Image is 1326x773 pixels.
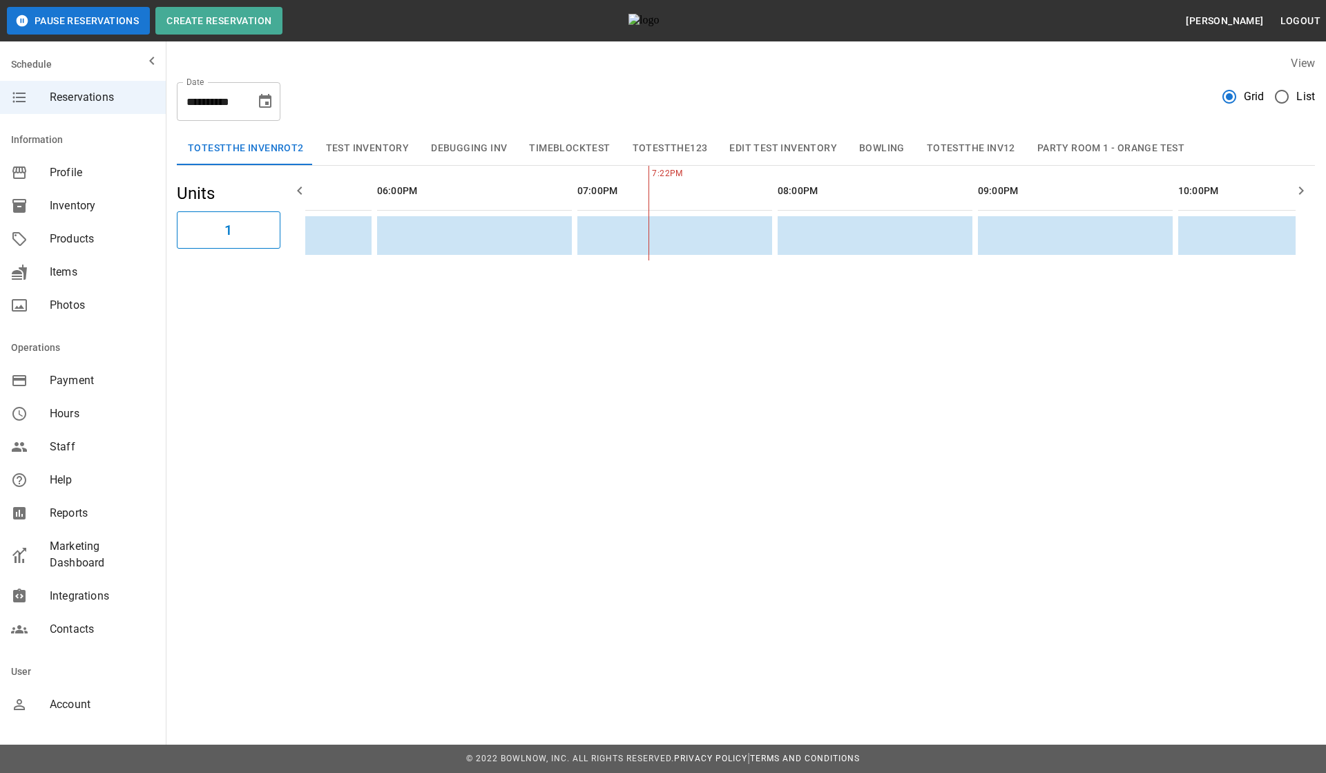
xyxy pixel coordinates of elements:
button: TOTESTTHE INV12 [916,132,1026,165]
button: Edit Test Inventory [718,132,848,165]
button: Choose date, selected date is Aug 23, 2025 [251,88,279,115]
button: 1 [177,211,280,249]
span: Help [50,472,155,488]
button: TOTESTTHE INVENROT2 [177,132,315,165]
span: Items [50,264,155,280]
button: TimeBlockTest [518,132,621,165]
button: Pause Reservations [7,7,150,35]
button: Logout [1275,8,1326,34]
button: [PERSON_NAME] [1180,8,1269,34]
span: Inventory [50,198,155,214]
div: inventory tabs [177,132,1315,165]
span: List [1296,88,1315,105]
span: Integrations [50,588,155,604]
button: TOTESTTHE123 [622,132,719,165]
span: Contacts [50,621,155,638]
h5: Units [177,182,280,204]
span: Hours [50,405,155,422]
button: Bowling [848,132,916,165]
button: Party Room 1 - Orange test [1026,132,1195,165]
a: Privacy Policy [674,754,747,763]
button: Debugging Inv [420,132,518,165]
span: Profile [50,164,155,181]
button: Test Inventory [315,132,421,165]
span: Account [50,696,155,713]
span: Staff [50,439,155,455]
span: Payment [50,372,155,389]
img: logo [628,14,704,28]
h6: 1 [224,219,232,241]
span: Reports [50,505,155,522]
span: Products [50,231,155,247]
button: Create Reservation [155,7,282,35]
span: Reservations [50,89,155,106]
label: View [1291,57,1315,70]
span: Grid [1244,88,1265,105]
span: Photos [50,297,155,314]
span: © 2022 BowlNow, Inc. All Rights Reserved. [466,754,674,763]
a: Terms and Conditions [750,754,860,763]
span: 7:22PM [648,167,652,181]
span: Marketing Dashboard [50,538,155,571]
